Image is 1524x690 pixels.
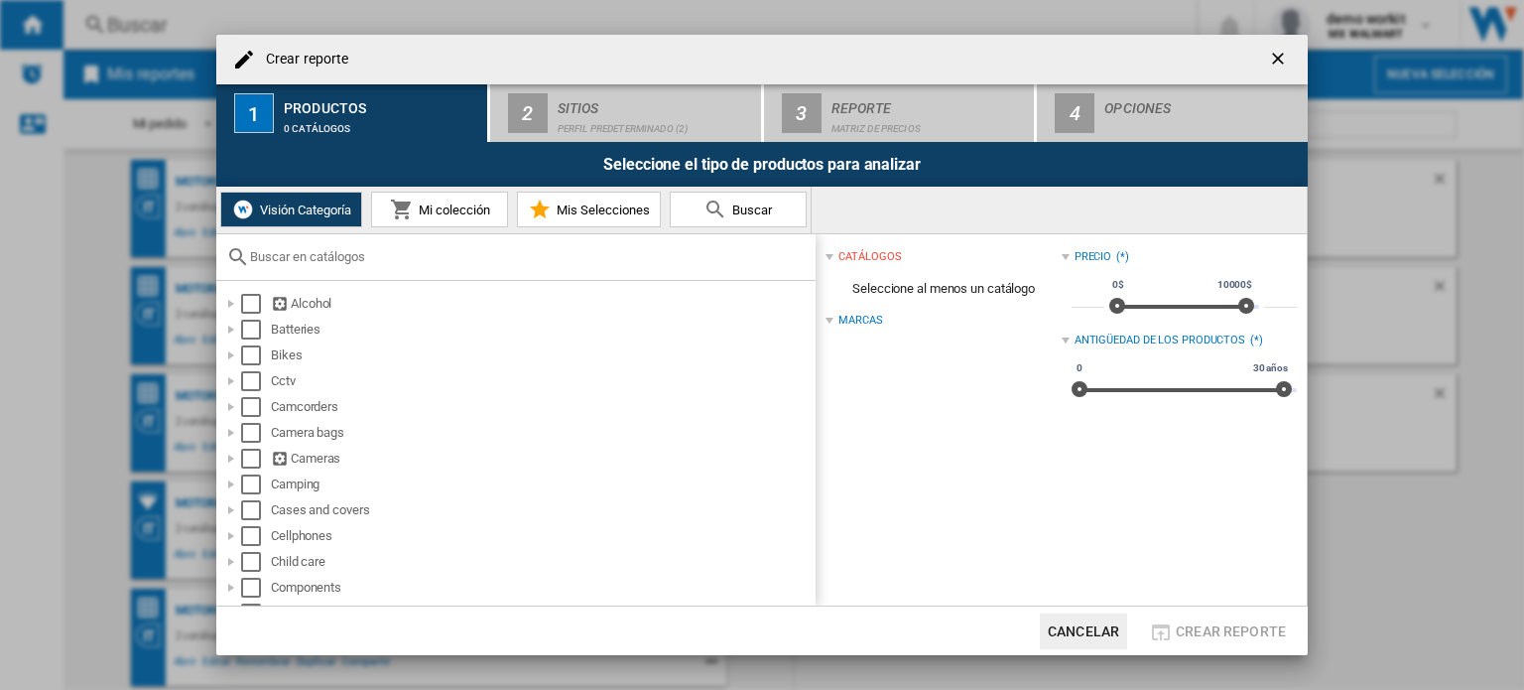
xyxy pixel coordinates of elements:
[241,294,271,314] md-checkbox: Select
[1104,92,1300,113] div: Opciones
[558,113,753,134] div: Perfil predeterminado (2)
[241,475,271,494] md-checkbox: Select
[825,270,1061,308] span: Seleccione al menos un catálogo
[271,397,813,417] div: Camcorders
[271,604,813,623] div: Computer peripherals
[831,113,1027,134] div: Matriz de precios
[1268,49,1292,72] ng-md-icon: getI18NText('BUTTONS.CLOSE_DIALOG')
[1260,40,1300,79] button: getI18NText('BUTTONS.CLOSE_DIALOG')
[371,192,508,227] button: Mi colección
[1109,277,1127,293] span: 0$
[838,313,882,329] div: Marcas
[234,93,274,133] div: 1
[558,92,753,113] div: Sitios
[271,423,813,443] div: Camera bags
[1074,360,1085,376] span: 0
[831,92,1027,113] div: Reporte
[271,578,813,598] div: Components
[670,192,807,227] button: Buscar
[1176,623,1286,639] span: Crear reporte
[271,500,813,520] div: Cases and covers
[1037,84,1308,142] button: 4 Opciones
[414,203,490,217] span: Mi colección
[241,423,271,443] md-checkbox: Select
[271,475,813,494] div: Camping
[552,203,650,217] span: Mis Selecciones
[764,84,1037,142] button: 3 Reporte Matriz de precios
[241,320,271,340] md-checkbox: Select
[271,526,813,546] div: Cellphones
[231,198,255,221] img: wiser-icon-white.png
[271,345,813,365] div: Bikes
[250,249,806,264] input: Buscar en catálogos
[1250,360,1291,376] span: 30 años
[216,142,1308,187] div: Seleccione el tipo de productos para analizar
[216,84,489,142] button: 1 Productos 0 catálogos
[271,371,813,391] div: Cctv
[256,50,348,69] h4: Crear reporte
[241,371,271,391] md-checkbox: Select
[508,93,548,133] div: 2
[490,84,763,142] button: 2 Sitios Perfil predeterminado (2)
[271,449,813,469] div: Cameras
[517,192,661,227] button: Mis Selecciones
[1143,614,1292,649] button: Crear reporte
[1055,93,1094,133] div: 4
[241,500,271,520] md-checkbox: Select
[271,320,813,340] div: Batteries
[1075,249,1111,265] div: Precio
[838,249,901,265] div: catálogos
[284,92,479,113] div: Productos
[220,192,362,227] button: Visión Categoría
[241,397,271,417] md-checkbox: Select
[241,526,271,546] md-checkbox: Select
[271,552,813,572] div: Child care
[255,203,351,217] span: Visión Categoría
[241,604,271,623] md-checkbox: Select
[782,93,822,133] div: 3
[271,294,813,314] div: Alcohol
[1075,333,1245,348] div: Antigüedad de los productos
[1214,277,1255,293] span: 10000$
[1040,614,1127,649] button: Cancelar
[241,345,271,365] md-checkbox: Select
[727,203,772,217] span: Buscar
[284,113,479,134] div: 0 catálogos
[241,449,271,469] md-checkbox: Select
[241,578,271,598] md-checkbox: Select
[241,552,271,572] md-checkbox: Select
